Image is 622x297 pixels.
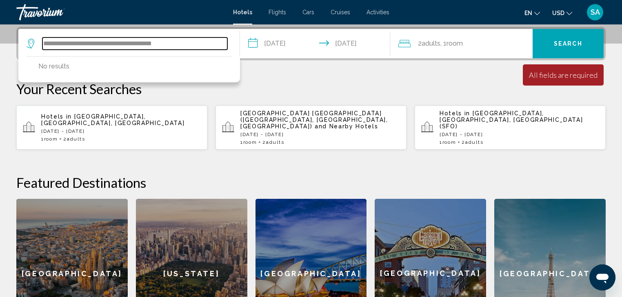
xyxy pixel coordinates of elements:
button: Search [533,29,604,58]
span: Room [442,139,456,145]
button: Hotels in [GEOGRAPHIC_DATA], [GEOGRAPHIC_DATA], [GEOGRAPHIC_DATA] (SFO)[DATE] - [DATE]1Room2Adults [415,105,606,150]
span: [GEOGRAPHIC_DATA] [GEOGRAPHIC_DATA] ([GEOGRAPHIC_DATA], [GEOGRAPHIC_DATA], [GEOGRAPHIC_DATA]) [240,110,388,130]
span: Room [44,136,58,142]
span: 1 [41,136,58,142]
span: , 1 [440,38,463,49]
button: Check-in date: Oct 23, 2025 Check-out date: Oct 27, 2025 [240,29,390,58]
span: Adults [465,139,483,145]
span: Hotels in [440,110,470,117]
span: Hotels in [41,113,72,120]
button: User Menu [584,4,606,21]
button: Travelers: 2 adults, 0 children [390,29,532,58]
a: Activities [367,9,389,15]
button: Change language [524,7,540,19]
span: SA [591,8,600,16]
span: Room [243,139,257,145]
a: Flights [269,9,286,15]
span: Adults [422,40,440,47]
button: Hotels in [GEOGRAPHIC_DATA], [GEOGRAPHIC_DATA], [GEOGRAPHIC_DATA][DATE] - [DATE]1Room2Adults [16,105,207,150]
span: 2 [418,38,440,49]
p: [DATE] - [DATE] [240,132,400,137]
span: 2 [462,139,483,145]
p: [DATE] - [DATE] [440,132,599,137]
span: en [524,10,532,16]
span: 1 [440,139,456,145]
a: Cruises [331,9,350,15]
div: All fields are required [529,70,598,79]
span: Adults [67,136,85,142]
p: No results [38,61,69,72]
div: Search widget [18,29,604,58]
iframe: Button to launch messaging window [589,264,615,290]
a: Travorium [16,4,225,20]
span: USD [552,10,564,16]
span: [GEOGRAPHIC_DATA], [GEOGRAPHIC_DATA], [GEOGRAPHIC_DATA] [41,113,184,126]
span: Room [447,40,463,47]
span: Search [554,41,582,47]
p: [DATE] - [DATE] [41,128,201,134]
button: [GEOGRAPHIC_DATA] [GEOGRAPHIC_DATA] ([GEOGRAPHIC_DATA], [GEOGRAPHIC_DATA], [GEOGRAPHIC_DATA]) and... [215,105,407,150]
a: Cars [302,9,314,15]
a: Hotels [233,9,252,15]
span: 1 [240,139,257,145]
span: [GEOGRAPHIC_DATA], [GEOGRAPHIC_DATA], [GEOGRAPHIC_DATA] (SFO) [440,110,583,130]
h2: Featured Destinations [16,174,606,191]
span: 2 [63,136,85,142]
button: Change currency [552,7,572,19]
span: and Nearby Hotels [315,123,378,130]
span: 2 [262,139,284,145]
span: Adults [266,139,284,145]
p: Your Recent Searches [16,81,606,97]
